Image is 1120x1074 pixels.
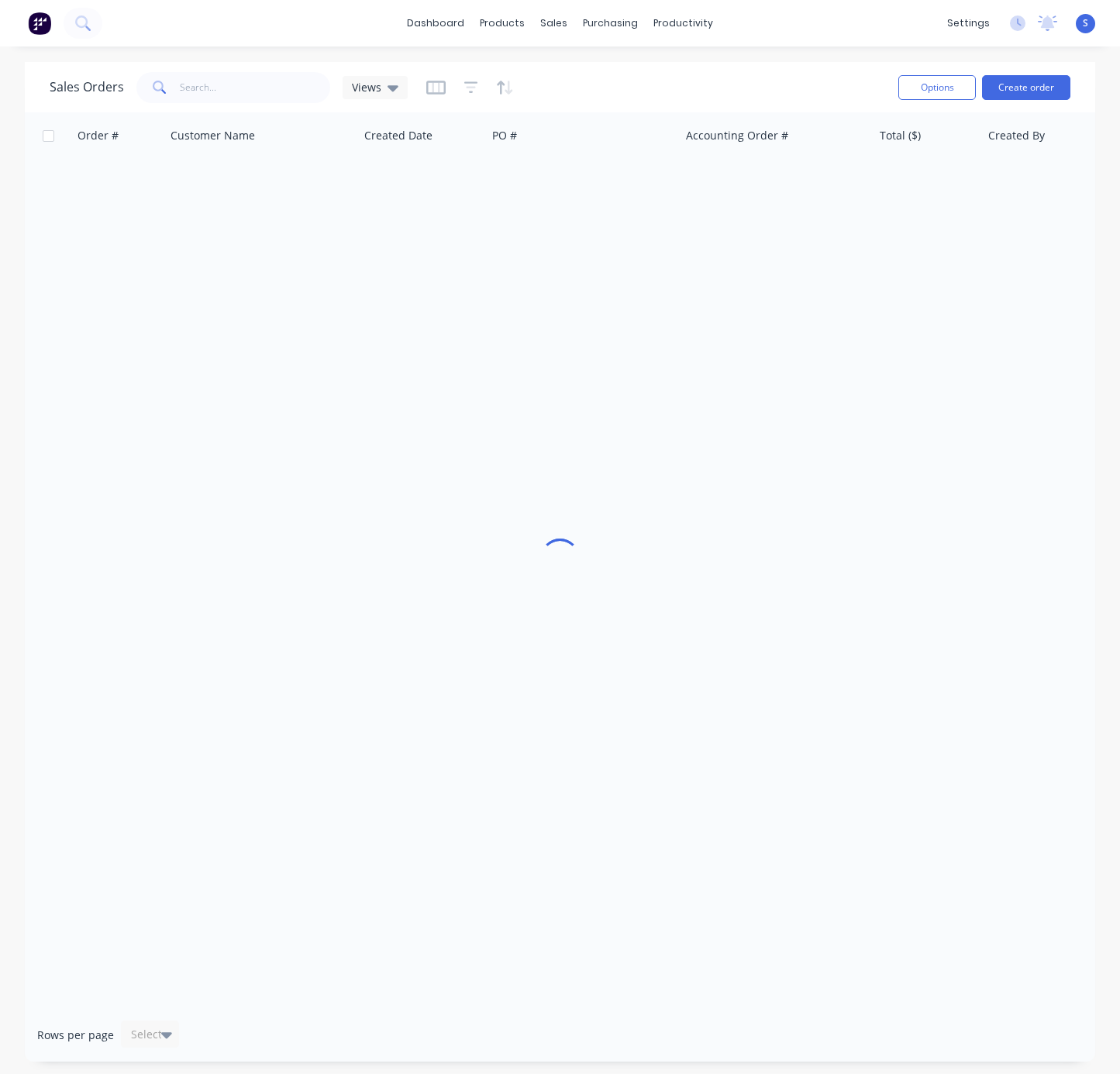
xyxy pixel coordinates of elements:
[646,12,721,35] div: productivity
[364,128,432,143] div: Created Date
[880,128,921,143] div: Total ($)
[37,1028,114,1043] span: Rows per page
[686,128,788,143] div: Accounting Order #
[50,80,124,95] h1: Sales Orders
[472,12,532,35] div: products
[898,75,976,100] button: Options
[399,12,472,35] a: dashboard
[1083,16,1088,30] span: S
[352,79,381,95] span: Views
[28,12,51,35] img: Factory
[492,128,517,143] div: PO #
[982,75,1070,100] button: Create order
[532,12,575,35] div: sales
[131,1027,171,1042] div: Select...
[78,128,119,143] div: Order #
[575,12,646,35] div: purchasing
[171,128,255,143] div: Customer Name
[180,72,331,103] input: Search...
[939,12,998,35] div: settings
[988,128,1045,143] div: Created By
